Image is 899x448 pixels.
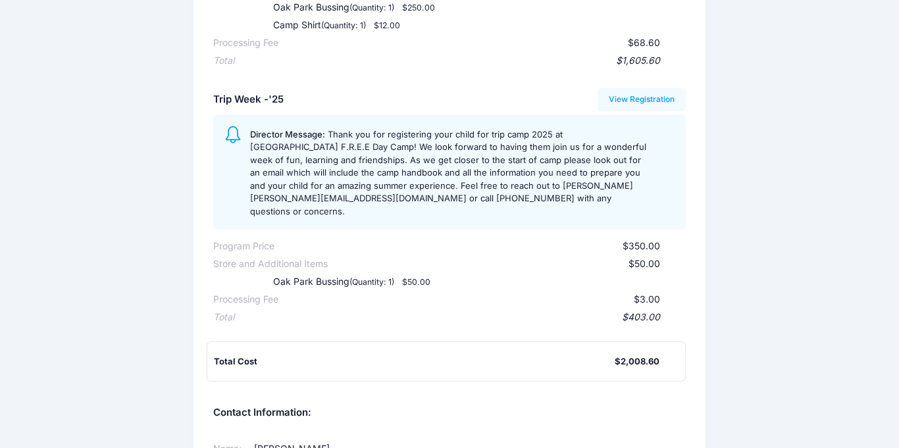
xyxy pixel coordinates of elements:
[328,257,661,271] div: $50.00
[321,20,366,30] small: (Quantity: 1)
[623,240,660,251] span: $350.00
[234,311,661,324] div: $403.00
[247,1,530,14] div: Oak Park Bussing
[402,277,430,287] small: $50.00
[349,277,394,287] small: (Quantity: 1)
[234,54,661,68] div: $1,605.60
[213,54,234,68] div: Total
[213,36,278,50] div: Processing Fee
[615,355,659,368] div: $2,008.60
[213,257,328,271] div: Store and Additional Items
[213,407,686,419] h5: Contact Information:
[247,275,530,289] div: Oak Park Bussing
[214,355,615,368] div: Total Cost
[402,3,435,12] small: $250.00
[349,3,394,12] small: (Quantity: 1)
[247,18,530,32] div: Camp Shirt
[213,311,234,324] div: Total
[250,129,646,216] span: Thank you for registering your child for trip camp 2025 at [GEOGRAPHIC_DATA] F.R.E.E Day Camp! We...
[278,36,661,50] div: $68.60
[250,129,325,139] span: Director Message:
[598,88,686,111] a: View Registration
[213,239,274,253] div: Program Price
[278,293,661,307] div: $3.00
[374,20,400,30] small: $12.00
[213,94,284,106] h5: Trip Week -'25
[213,293,278,307] div: Processing Fee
